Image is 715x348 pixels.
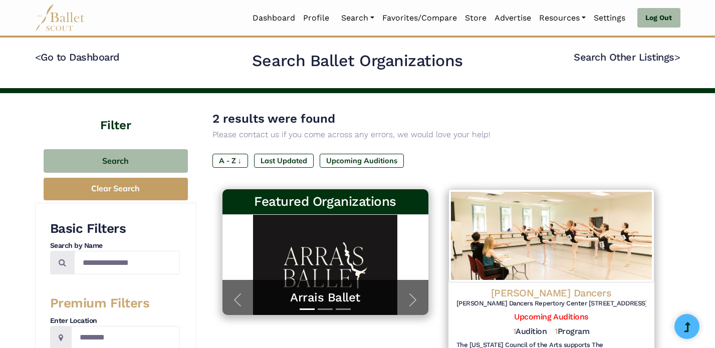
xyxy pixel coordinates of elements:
[491,8,535,29] a: Advertise
[514,312,588,321] a: Upcoming Auditions
[300,303,315,315] button: Slide 1
[50,316,180,326] h4: Enter Location
[230,193,420,210] h3: Featured Organizations
[212,154,248,168] label: A - Z ↓
[44,178,188,200] button: Clear Search
[44,149,188,173] button: Search
[299,8,333,29] a: Profile
[74,251,180,274] input: Search by names...
[456,286,646,299] h4: [PERSON_NAME] Dancers
[513,326,547,337] h5: Audition
[252,51,463,72] h2: Search Ballet Organizations
[590,8,629,29] a: Settings
[535,8,590,29] a: Resources
[50,295,180,312] h3: Premium Filters
[378,8,461,29] a: Favorites/Compare
[337,8,378,29] a: Search
[461,8,491,29] a: Store
[448,189,654,282] img: Logo
[336,303,351,315] button: Slide 3
[50,241,180,251] h4: Search by Name
[35,93,196,134] h4: Filter
[212,112,335,126] span: 2 results were found
[50,220,180,237] h3: Basic Filters
[320,154,404,168] label: Upcoming Auditions
[254,154,314,168] label: Last Updated
[555,326,589,337] h5: Program
[249,8,299,29] a: Dashboard
[35,51,120,63] a: <Go to Dashboard
[456,299,646,308] h6: [PERSON_NAME] Dancers Repertory Center [STREET_ADDRESS] 07306
[574,51,680,63] a: Search Other Listings>
[674,51,680,63] code: >
[555,326,558,336] span: 1
[232,290,418,305] a: Arrais Ballet
[513,326,516,336] span: 1
[35,51,41,63] code: <
[212,128,664,141] p: Please contact us if you come across any errors, we would love your help!
[318,303,333,315] button: Slide 2
[637,8,680,28] a: Log Out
